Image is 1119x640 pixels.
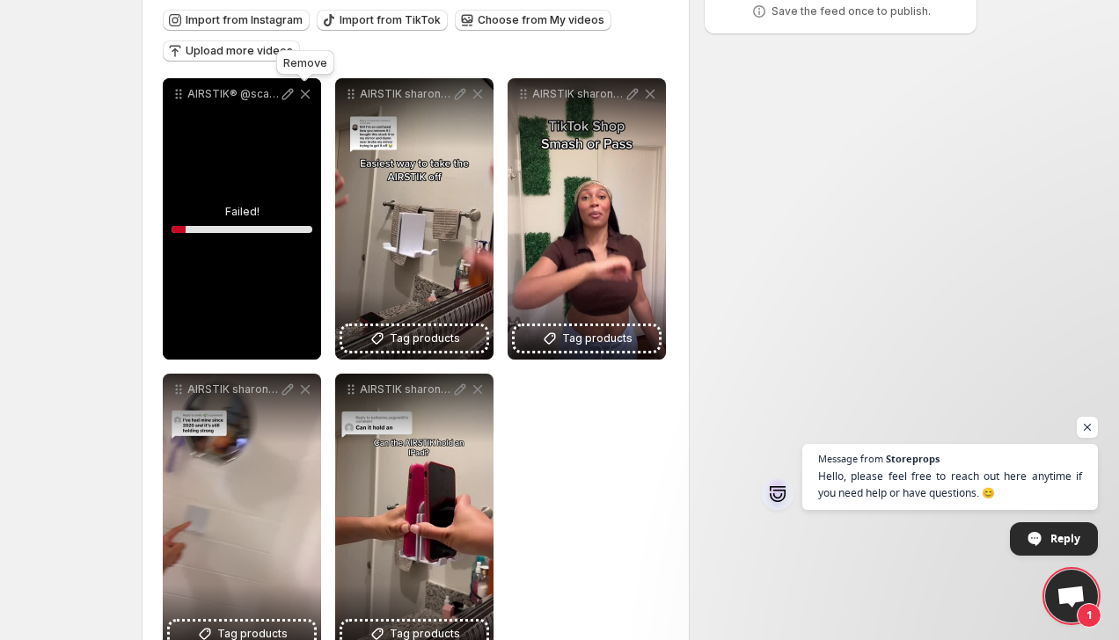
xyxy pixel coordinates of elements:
[360,87,451,101] p: AIRSTIK sharonjayy2-HD
[515,326,659,351] button: Tag products
[455,10,611,31] button: Choose from My videos
[886,454,940,463] span: Storeprops
[818,454,883,463] span: Message from
[1077,603,1101,628] span: 1
[818,468,1082,501] span: Hello, please feel free to reach out here anytime if you need help or have questions. 😊
[187,382,279,396] p: AIRSTIK sharonjayy
[342,326,486,351] button: Tag products
[390,330,460,347] span: Tag products
[340,13,441,27] span: Import from TikTok
[1045,570,1098,622] a: Open chat
[478,13,604,27] span: Choose from My videos
[163,40,300,62] button: Upload more videos
[1050,523,1080,554] span: Reply
[772,4,931,18] p: Save the feed once to publish.
[163,10,310,31] button: Import from Instagram
[562,330,633,347] span: Tag products
[187,87,279,101] p: AIRSTIK® @scary_elle.mp4
[360,382,451,396] p: AIRSTIK sharonjayy6-HD
[186,13,303,27] span: Import from Instagram
[335,78,494,360] div: AIRSTIK sharonjayy2-HDTag products
[508,78,666,360] div: AIRSTIK sharonjayy3-HDTag products
[532,87,624,101] p: AIRSTIK sharonjayy3-HD
[317,10,448,31] button: Import from TikTok
[186,44,293,58] span: Upload more videos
